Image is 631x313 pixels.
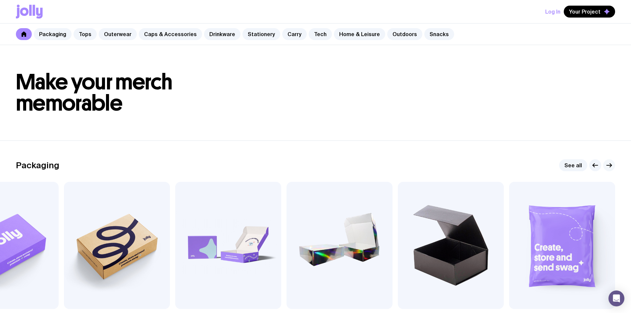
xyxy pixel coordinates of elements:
a: Stationery [242,28,280,40]
a: Outerwear [99,28,137,40]
a: Packaging [34,28,72,40]
a: Tech [309,28,332,40]
button: Your Project [564,6,615,18]
div: Open Intercom Messenger [608,290,624,306]
span: Make your merch memorable [16,69,173,116]
a: Outdoors [387,28,422,40]
span: Your Project [569,8,601,15]
a: Snacks [424,28,454,40]
a: Tops [74,28,97,40]
a: Carry [282,28,307,40]
h2: Packaging [16,160,59,170]
a: Drinkware [204,28,240,40]
a: Caps & Accessories [139,28,202,40]
a: See all [559,159,587,171]
a: Home & Leisure [334,28,385,40]
button: Log In [545,6,560,18]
